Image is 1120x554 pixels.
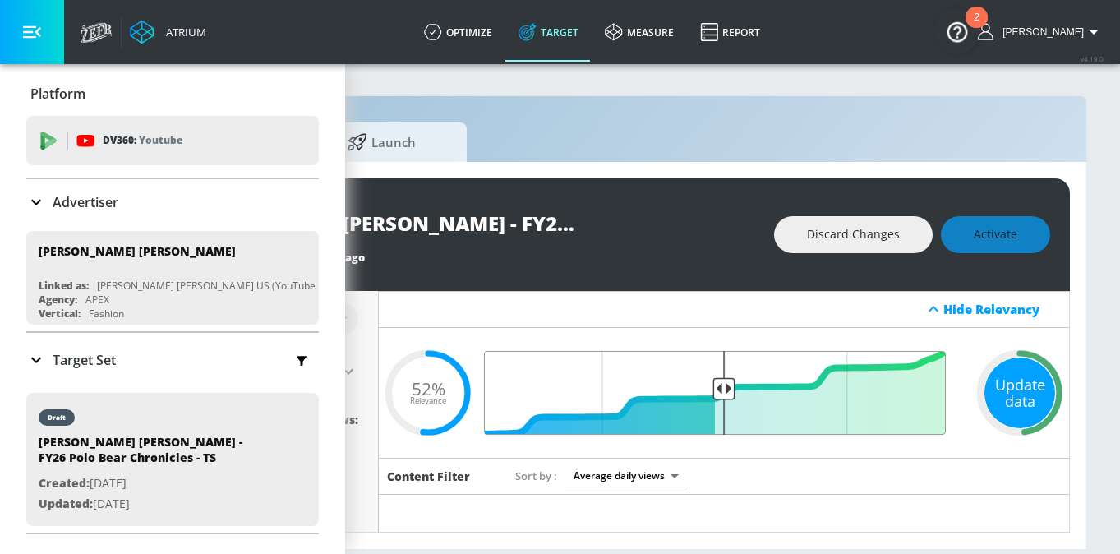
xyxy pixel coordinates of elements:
[97,279,319,293] div: [PERSON_NAME] [PERSON_NAME] US (YouTube)
[505,2,592,62] a: Target
[996,26,1084,38] span: login as: brooke.armstrong@zefr.com
[934,8,980,54] button: Open Resource Center, 2 new notifications
[130,20,206,44] a: Atrium
[39,475,90,491] span: Created:
[494,351,954,435] input: Final Threshold
[214,250,758,265] div: Last Updated:
[48,413,66,422] div: draft
[39,473,269,494] p: [DATE]
[26,179,319,225] div: Advertiser
[39,307,81,321] div: Vertical:
[807,224,900,245] span: Discard Changes
[565,464,684,487] div: Average daily views
[319,122,444,162] span: Launch
[387,469,470,484] h6: Content Filter
[53,351,116,369] p: Target Set
[159,25,206,39] div: Atrium
[1081,54,1104,63] span: v 4.19.0
[103,132,182,150] p: DV360:
[26,231,319,325] div: [PERSON_NAME] [PERSON_NAME]Linked as:[PERSON_NAME] [PERSON_NAME] US (YouTube)Agency:APEXVertical:...
[379,291,1069,328] div: Hide Relevancy
[39,434,269,473] div: [PERSON_NAME] [PERSON_NAME] - FY26 Polo Bear Chronicles - TS
[26,333,319,387] div: Target Set
[89,307,124,321] div: Fashion
[515,469,557,483] span: Sort by
[39,293,77,307] div: Agency:
[26,393,319,526] div: draft[PERSON_NAME] [PERSON_NAME] - FY26 Polo Bear Chronicles - TSCreated:[DATE]Updated:[DATE]
[39,496,93,511] span: Updated:
[39,279,89,293] div: Linked as:
[139,132,182,149] p: Youtube
[592,2,687,62] a: measure
[687,2,773,62] a: Report
[39,243,236,259] div: [PERSON_NAME] [PERSON_NAME]
[30,85,85,103] p: Platform
[984,358,1055,428] div: Update data
[410,397,446,405] span: Relevance
[85,293,109,307] div: APEX
[943,301,1060,317] div: Hide Relevancy
[974,17,979,39] div: 2
[411,2,505,62] a: optimize
[39,494,269,515] p: [DATE]
[774,216,933,253] button: Discard Changes
[978,22,1104,42] button: [PERSON_NAME]
[53,193,118,211] p: Advertiser
[26,71,319,117] div: Platform
[26,116,319,165] div: DV360: Youtube
[412,380,445,397] span: 52%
